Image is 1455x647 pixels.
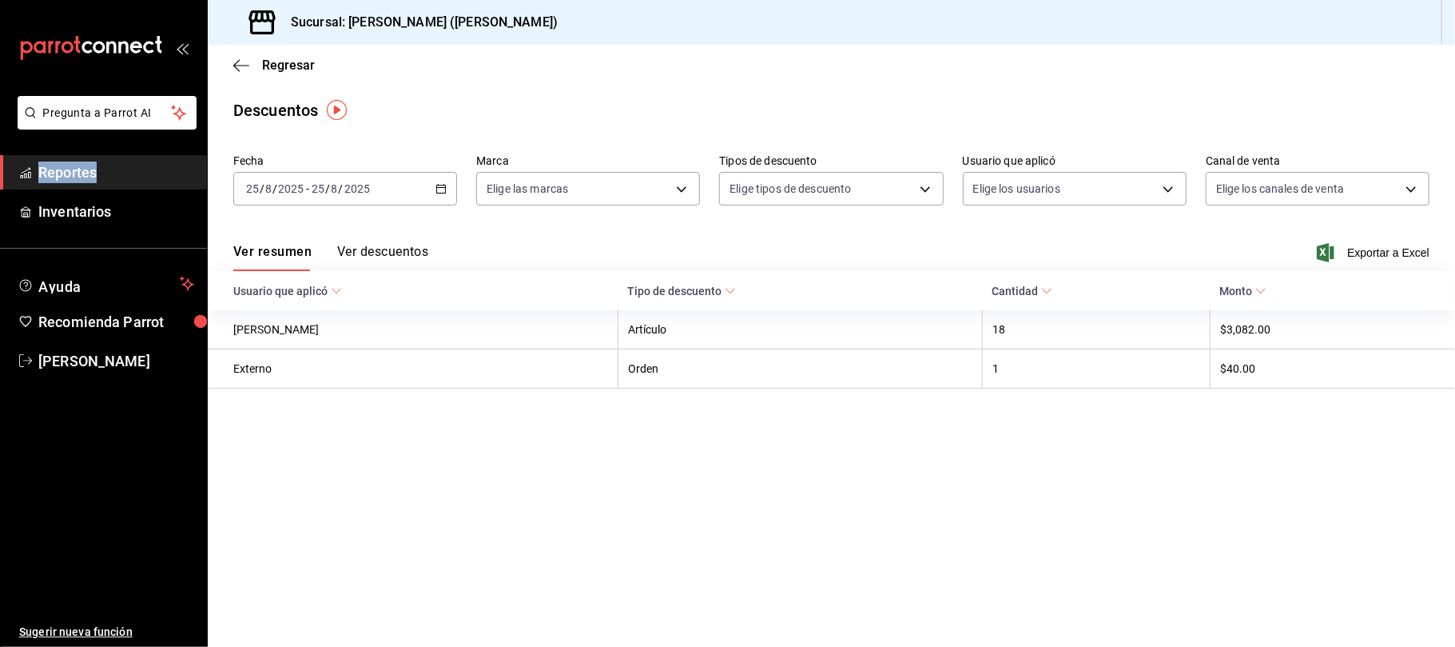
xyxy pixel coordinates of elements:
[339,182,344,195] span: /
[43,105,172,122] span: Pregunta a Parrot AI
[1210,349,1455,389] th: $40.00
[208,349,618,389] th: Externo
[38,201,194,222] span: Inventarios
[1219,285,1266,298] span: Monto
[719,156,943,167] label: Tipos de descuento
[992,285,1052,298] span: Cantidad
[208,310,618,349] th: [PERSON_NAME]
[233,156,457,167] label: Fecha
[973,181,1060,197] span: Elige los usuarios
[982,349,1210,389] th: 1
[176,42,189,54] button: open_drawer_menu
[627,285,736,298] span: Tipo de descuento
[1206,156,1429,167] label: Canal de venta
[344,182,371,195] input: ----
[38,311,194,333] span: Recomienda Parrot
[233,98,318,122] div: Descuentos
[311,182,325,195] input: --
[233,285,342,298] span: Usuario que aplicó
[264,182,272,195] input: --
[262,58,315,73] span: Regresar
[38,274,173,294] span: Ayuda
[233,244,312,271] button: Ver resumen
[729,181,851,197] span: Elige tipos de descuento
[272,182,277,195] span: /
[1216,181,1344,197] span: Elige los canales de venta
[233,58,315,73] button: Regresar
[618,349,982,389] th: Orden
[331,182,339,195] input: --
[306,182,309,195] span: -
[38,162,194,183] span: Reportes
[278,13,558,32] h3: Sucursal: [PERSON_NAME] ([PERSON_NAME])
[325,182,330,195] span: /
[245,182,260,195] input: --
[277,182,304,195] input: ----
[233,244,428,271] div: navigation tabs
[18,96,197,130] button: Pregunta a Parrot AI
[327,100,347,120] img: Tooltip marker
[11,116,197,133] a: Pregunta a Parrot AI
[487,181,568,197] span: Elige las marcas
[1320,243,1429,262] button: Exportar a Excel
[337,244,428,271] button: Ver descuentos
[982,310,1210,349] th: 18
[618,310,982,349] th: Artículo
[260,182,264,195] span: /
[19,624,194,641] span: Sugerir nueva función
[38,350,194,372] span: [PERSON_NAME]
[1210,310,1455,349] th: $3,082.00
[476,156,700,167] label: Marca
[963,156,1187,167] label: Usuario que aplicó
